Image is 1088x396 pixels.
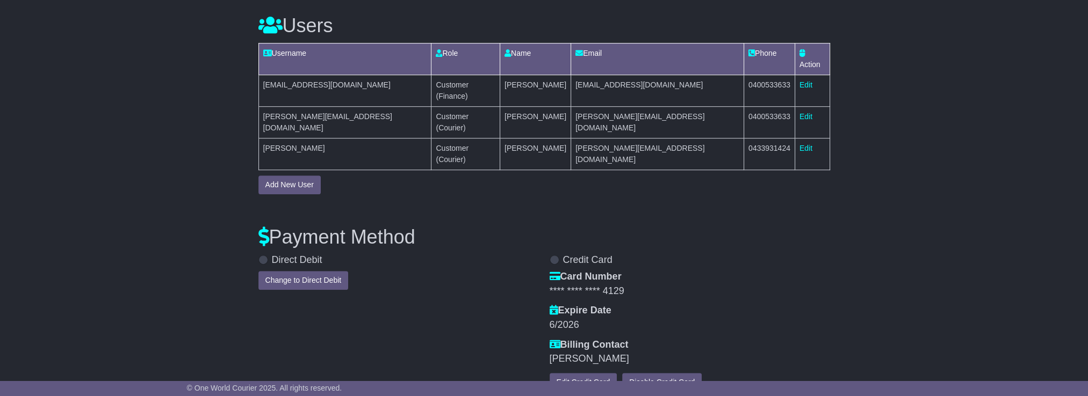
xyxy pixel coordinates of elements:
td: [PERSON_NAME] [258,138,431,170]
h3: Payment Method [258,226,830,248]
td: [EMAIL_ADDRESS][DOMAIN_NAME] [258,75,431,106]
button: Add New User [258,175,321,194]
td: Email [571,43,744,75]
label: Credit Card [563,254,613,266]
td: Role [431,43,500,75]
td: Customer (Courier) [431,138,500,170]
td: [EMAIL_ADDRESS][DOMAIN_NAME] [571,75,744,106]
label: Card Number [550,271,622,283]
button: Change to Direct Debit [258,271,349,290]
button: Edit Credit Card [550,373,617,392]
button: Disable Credit Card [622,373,702,392]
td: Phone [744,43,795,75]
td: Action [795,43,830,75]
td: Name [500,43,571,75]
a: Edit [799,144,812,152]
td: 0400533633 [744,75,795,106]
td: 0400533633 [744,106,795,138]
label: Direct Debit [272,254,322,266]
td: Customer (Finance) [431,75,500,106]
td: [PERSON_NAME] [500,138,571,170]
td: Customer (Courier) [431,106,500,138]
td: [PERSON_NAME][EMAIL_ADDRESS][DOMAIN_NAME] [571,106,744,138]
td: 0433931424 [744,138,795,170]
td: [PERSON_NAME][EMAIL_ADDRESS][DOMAIN_NAME] [571,138,744,170]
div: [PERSON_NAME] [550,353,830,365]
td: [PERSON_NAME] [500,106,571,138]
h3: Users [258,15,830,36]
a: Edit [799,80,812,89]
td: [PERSON_NAME] [500,75,571,106]
div: 6/2026 [550,319,830,331]
td: Username [258,43,431,75]
td: [PERSON_NAME][EMAIL_ADDRESS][DOMAIN_NAME] [258,106,431,138]
a: Edit [799,112,812,121]
span: © One World Courier 2025. All rights reserved. [187,384,342,392]
label: Billing Contact [550,339,629,351]
label: Expire Date [550,305,611,317]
